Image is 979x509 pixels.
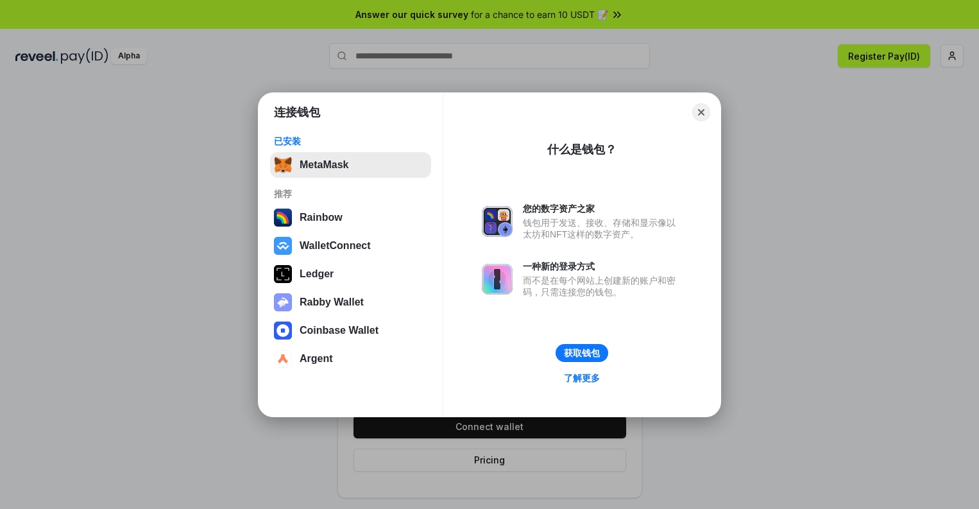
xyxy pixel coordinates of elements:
div: WalletConnect [300,240,371,252]
img: svg+xml,%3Csvg%20width%3D%22120%22%20height%3D%22120%22%20viewBox%3D%220%200%20120%20120%22%20fil... [274,209,292,227]
button: Close [692,103,710,121]
h1: 连接钱包 [274,105,320,120]
div: MetaMask [300,159,348,171]
div: 了解更多 [564,372,600,384]
div: 而不是在每个网站上创建新的账户和密码，只需连接您的钱包。 [523,275,682,298]
button: 获取钱包 [556,344,608,362]
img: svg+xml,%3Csvg%20xmlns%3D%22http%3A%2F%2Fwww.w3.org%2F2000%2Fsvg%22%20width%3D%2228%22%20height%3... [274,265,292,283]
div: Argent [300,353,333,365]
img: svg+xml,%3Csvg%20width%3D%2228%22%20height%3D%2228%22%20viewBox%3D%220%200%2028%2028%22%20fill%3D... [274,237,292,255]
button: Rainbow [270,205,431,230]
div: 钱包用于发送、接收、存储和显示像以太坊和NFT这样的数字资产。 [523,217,682,240]
div: 什么是钱包？ [547,142,617,157]
img: svg+xml,%3Csvg%20fill%3D%22none%22%20height%3D%2233%22%20viewBox%3D%220%200%2035%2033%22%20width%... [274,156,292,174]
div: Ledger [300,268,334,280]
button: Ledger [270,261,431,287]
a: 了解更多 [556,370,608,386]
div: Rabby Wallet [300,297,364,308]
button: Coinbase Wallet [270,318,431,343]
button: WalletConnect [270,233,431,259]
div: Rainbow [300,212,343,223]
div: 您的数字资产之家 [523,203,682,214]
img: svg+xml,%3Csvg%20xmlns%3D%22http%3A%2F%2Fwww.w3.org%2F2000%2Fsvg%22%20fill%3D%22none%22%20viewBox... [482,264,513,295]
div: 推荐 [274,188,427,200]
div: Coinbase Wallet [300,325,379,336]
img: svg+xml,%3Csvg%20xmlns%3D%22http%3A%2F%2Fwww.w3.org%2F2000%2Fsvg%22%20fill%3D%22none%22%20viewBox... [274,293,292,311]
button: Rabby Wallet [270,289,431,315]
button: MetaMask [270,152,431,178]
img: svg+xml,%3Csvg%20width%3D%2228%22%20height%3D%2228%22%20viewBox%3D%220%200%2028%2028%22%20fill%3D... [274,350,292,368]
button: Argent [270,346,431,372]
img: svg+xml,%3Csvg%20width%3D%2228%22%20height%3D%2228%22%20viewBox%3D%220%200%2028%2028%22%20fill%3D... [274,322,292,340]
div: 获取钱包 [564,347,600,359]
img: svg+xml,%3Csvg%20xmlns%3D%22http%3A%2F%2Fwww.w3.org%2F2000%2Fsvg%22%20fill%3D%22none%22%20viewBox... [482,206,513,237]
div: 已安装 [274,135,427,147]
div: 一种新的登录方式 [523,261,682,272]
